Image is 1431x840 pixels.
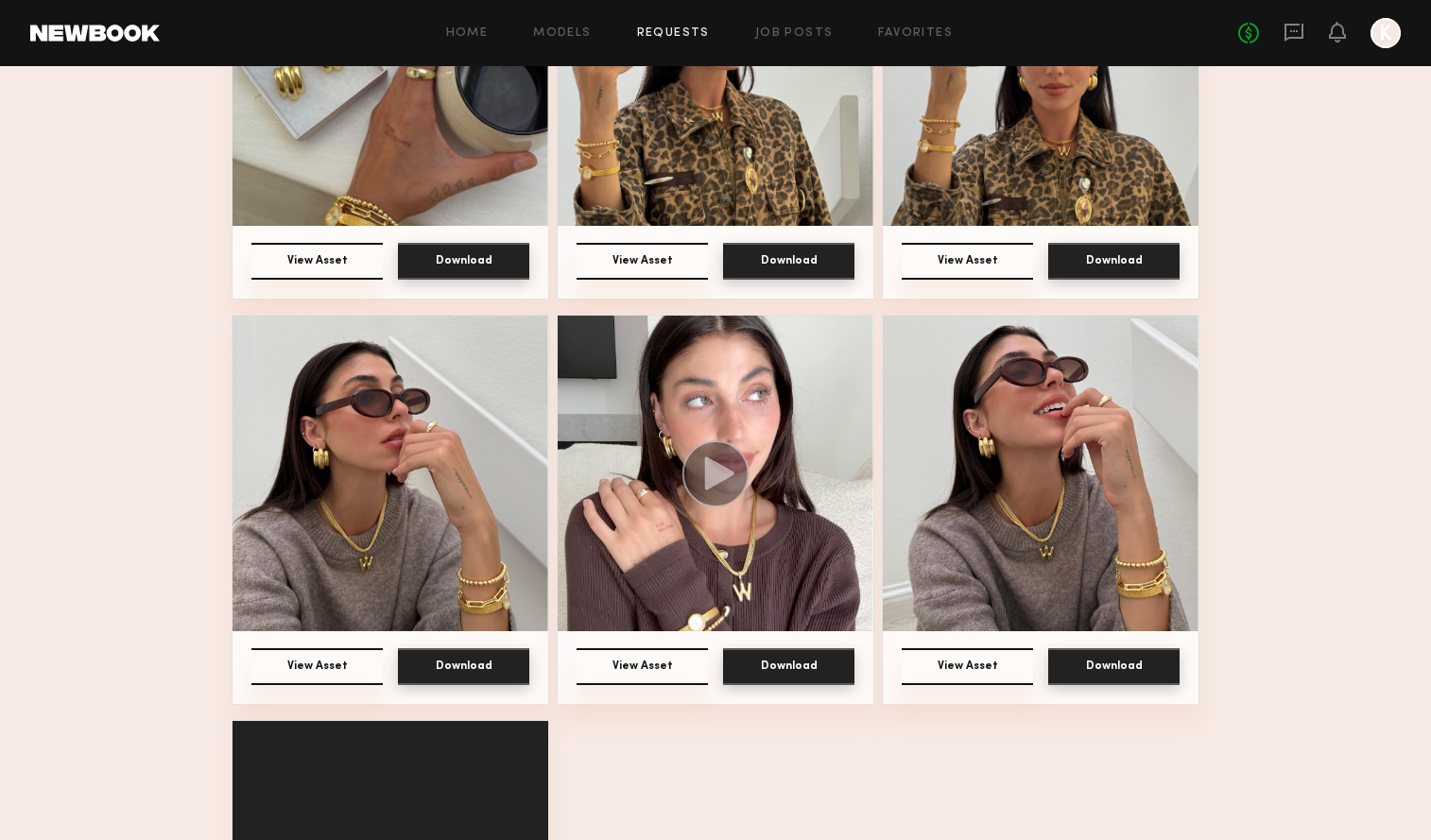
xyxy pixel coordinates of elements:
button: View Asset [251,243,383,280]
a: Job Posts [755,27,834,40]
button: View Asset [577,243,708,280]
button: Download [723,243,854,280]
button: Download [398,243,529,280]
img: Asset [233,316,548,631]
button: Download [398,648,529,685]
a: Models [533,27,591,40]
button: View Asset [577,648,708,685]
a: K [1371,18,1401,48]
button: Download [1048,243,1180,280]
a: Requests [637,27,710,40]
a: Favorites [878,27,953,40]
a: Home [446,27,489,40]
img: Asset [558,316,873,631]
button: Download [723,648,854,685]
button: Download [1048,648,1180,685]
button: View Asset [902,243,1033,280]
button: View Asset [902,648,1033,685]
button: View Asset [251,648,383,685]
img: Asset [883,316,1198,631]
